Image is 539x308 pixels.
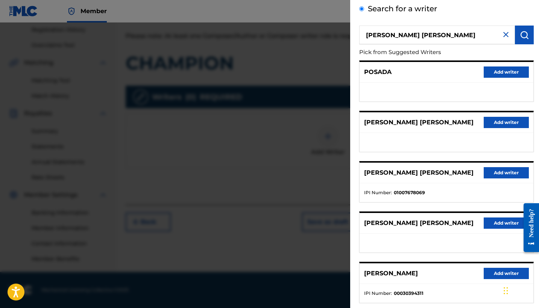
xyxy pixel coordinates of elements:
[9,6,38,17] img: MLC Logo
[67,7,76,16] img: Top Rightsholder
[359,44,491,60] p: Pick from Suggested Writers
[364,269,418,278] p: [PERSON_NAME]
[80,7,107,15] span: Member
[504,279,508,302] div: Drag
[394,189,425,196] strong: 01007678069
[484,167,529,178] button: Add writer
[364,118,474,127] p: [PERSON_NAME] [PERSON_NAME]
[484,117,529,128] button: Add writer
[518,197,539,259] iframe: Resource Center
[484,217,529,229] button: Add writer
[364,189,392,196] span: IPI Number :
[520,30,529,39] img: Search Works
[364,68,392,77] p: POSADA
[501,272,539,308] iframe: Chat Widget
[484,268,529,279] button: Add writer
[364,168,474,177] p: [PERSON_NAME] [PERSON_NAME]
[359,26,515,44] input: Search writer's name or IPI Number
[394,290,424,297] strong: 00030394311
[364,219,474,228] p: [PERSON_NAME] [PERSON_NAME]
[501,30,510,39] img: close
[484,66,529,78] button: Add writer
[364,290,392,297] span: IPI Number :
